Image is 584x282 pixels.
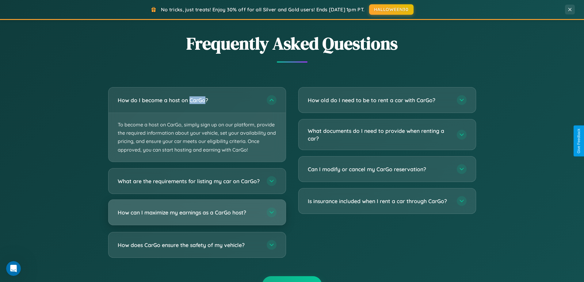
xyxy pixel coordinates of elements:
span: No tricks, just treats! Enjoy 30% off for all Silver and Gold users! Ends [DATE] 1pm PT. [161,6,365,13]
div: Give Feedback [577,129,581,153]
button: HALLOWEEN30 [369,4,414,15]
h3: How can I maximize my earnings as a CarGo host? [118,208,261,216]
p: To become a host on CarGo, simply sign up on our platform, provide the required information about... [109,113,286,162]
h3: How does CarGo ensure the safety of my vehicle? [118,241,261,249]
h3: What documents do I need to provide when renting a car? [308,127,451,142]
h3: Is insurance included when I rent a car through CarGo? [308,197,451,205]
iframe: Intercom live chat [6,261,21,276]
h2: Frequently Asked Questions [108,32,476,55]
h3: What are the requirements for listing my car on CarGo? [118,177,261,185]
h3: Can I modify or cancel my CarGo reservation? [308,165,451,173]
h3: How old do I need to be to rent a car with CarGo? [308,96,451,104]
h3: How do I become a host on CarGo? [118,96,261,104]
